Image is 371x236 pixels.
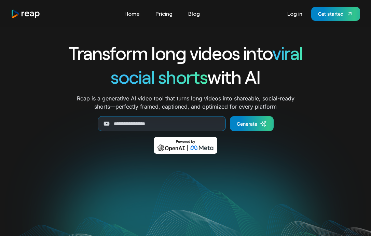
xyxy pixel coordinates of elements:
a: Generate [230,116,274,131]
form: Generate Form [43,116,328,131]
a: Home [121,8,143,19]
div: Generate [237,120,257,127]
p: Reap is a generative AI video tool that turns long videos into shareable, social-ready shorts—per... [77,94,294,111]
a: home [11,9,40,18]
h1: Transform long videos into [43,41,328,65]
a: Blog [185,8,203,19]
a: Log in [284,8,306,19]
h1: with AI [43,65,328,89]
a: Get started [311,7,360,21]
a: Pricing [152,8,176,19]
span: viral [272,42,303,64]
div: Get started [318,10,344,17]
span: social shorts [111,66,207,88]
